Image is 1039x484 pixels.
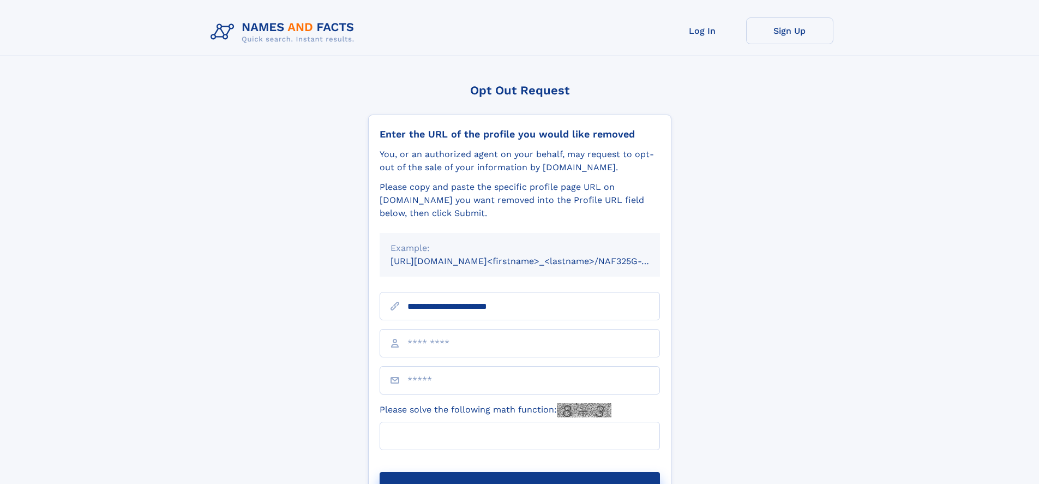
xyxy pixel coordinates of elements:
div: Example: [391,242,649,255]
div: Enter the URL of the profile you would like removed [380,128,660,140]
a: Sign Up [746,17,833,44]
label: Please solve the following math function: [380,403,611,417]
small: [URL][DOMAIN_NAME]<firstname>_<lastname>/NAF325G-xxxxxxxx [391,256,681,266]
div: Opt Out Request [368,83,671,97]
a: Log In [659,17,746,44]
div: Please copy and paste the specific profile page URL on [DOMAIN_NAME] you want removed into the Pr... [380,181,660,220]
img: Logo Names and Facts [206,17,363,47]
div: You, or an authorized agent on your behalf, may request to opt-out of the sale of your informatio... [380,148,660,174]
